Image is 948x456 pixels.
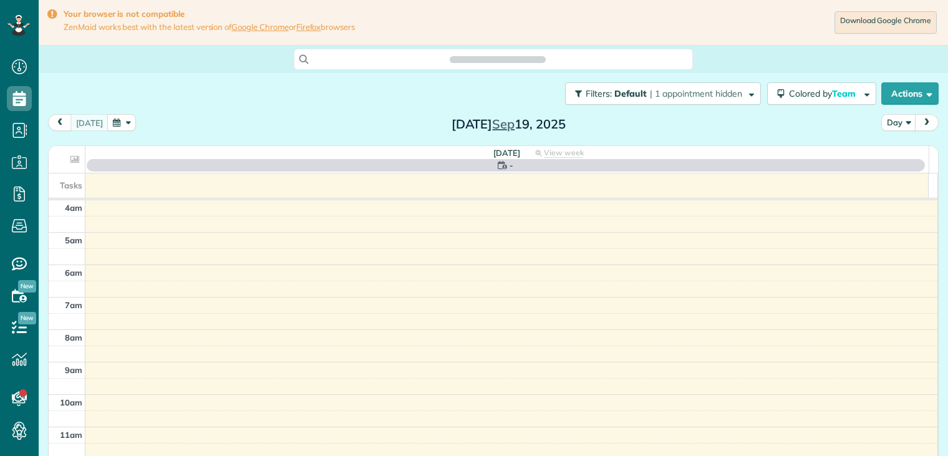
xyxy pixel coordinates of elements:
span: 7am [65,300,82,310]
span: Default [614,88,647,99]
span: Colored by [789,88,860,99]
span: Search ZenMaid… [462,53,533,65]
span: View week [544,148,584,158]
span: Team [832,88,858,99]
button: next [915,114,939,131]
a: Google Chrome [231,22,289,32]
span: New [18,312,36,324]
span: Sep [492,116,515,132]
span: Tasks [60,180,82,190]
span: - [510,159,513,172]
button: Filters: Default | 1 appointment hidden [565,82,761,105]
span: 5am [65,235,82,245]
h2: [DATE] 19, 2025 [430,117,586,131]
span: ZenMaid works best with the latest version of or browsers [64,22,355,32]
button: Actions [881,82,939,105]
span: 6am [65,268,82,278]
span: | 1 appointment hidden [650,88,742,99]
a: Firefox [296,22,321,32]
span: [DATE] [493,148,520,158]
span: Filters: [586,88,612,99]
button: Day [881,114,916,131]
button: prev [48,114,72,131]
button: Colored byTeam [767,82,876,105]
button: [DATE] [70,114,109,131]
span: 8am [65,332,82,342]
strong: Your browser is not compatible [64,9,355,19]
span: 10am [60,397,82,407]
span: 11am [60,430,82,440]
span: 9am [65,365,82,375]
a: Download Google Chrome [834,11,937,34]
span: New [18,280,36,293]
a: Filters: Default | 1 appointment hidden [559,82,761,105]
span: 4am [65,203,82,213]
